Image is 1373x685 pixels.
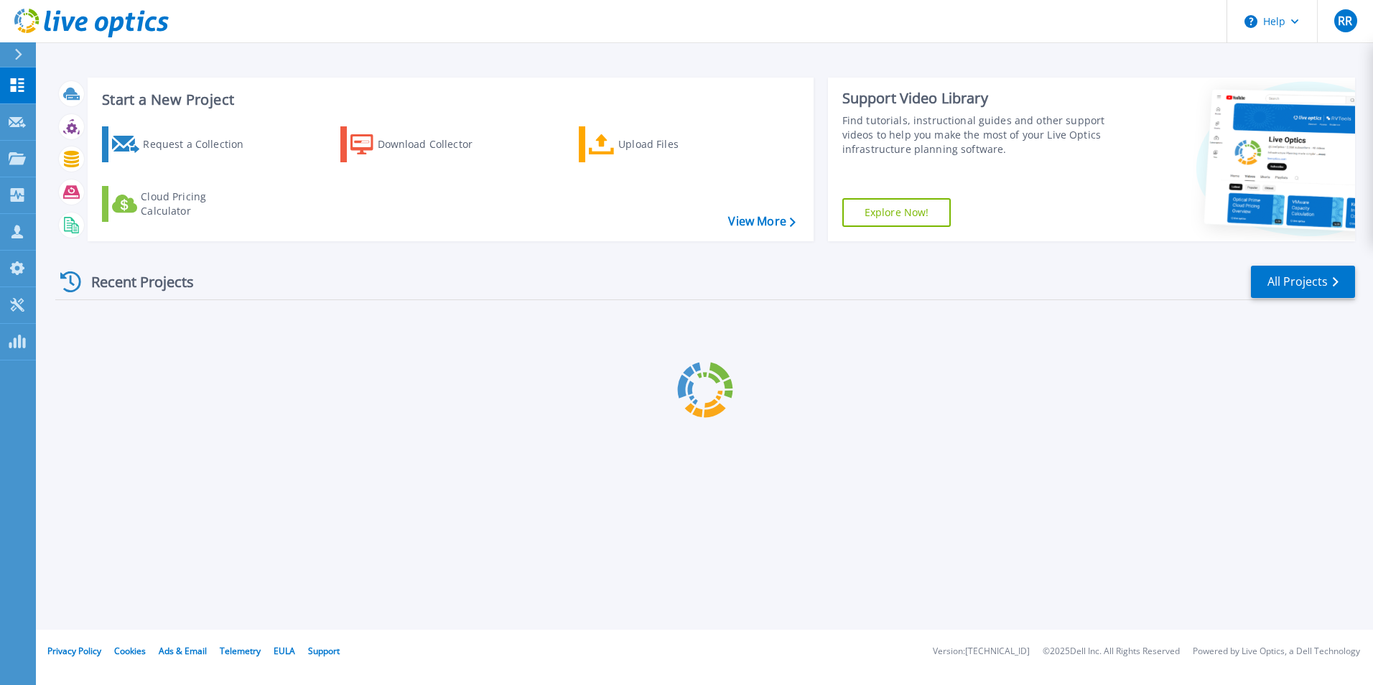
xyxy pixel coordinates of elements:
a: Cloud Pricing Calculator [102,186,262,222]
a: Ads & Email [159,645,207,657]
h3: Start a New Project [102,92,795,108]
div: Cloud Pricing Calculator [141,190,256,218]
li: Powered by Live Optics, a Dell Technology [1193,647,1360,656]
a: EULA [274,645,295,657]
div: Find tutorials, instructional guides and other support videos to help you make the most of your L... [842,113,1111,157]
a: All Projects [1251,266,1355,298]
a: Request a Collection [102,126,262,162]
div: Recent Projects [55,264,213,299]
a: View More [728,215,795,228]
span: RR [1338,15,1352,27]
li: Version: [TECHNICAL_ID] [933,647,1030,656]
a: Explore Now! [842,198,951,227]
a: Support [308,645,340,657]
a: Telemetry [220,645,261,657]
div: Upload Files [618,130,733,159]
a: Cookies [114,645,146,657]
a: Download Collector [340,126,501,162]
li: © 2025 Dell Inc. All Rights Reserved [1043,647,1180,656]
div: Download Collector [378,130,493,159]
div: Request a Collection [143,130,258,159]
a: Upload Files [579,126,739,162]
a: Privacy Policy [47,645,101,657]
div: Support Video Library [842,89,1111,108]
